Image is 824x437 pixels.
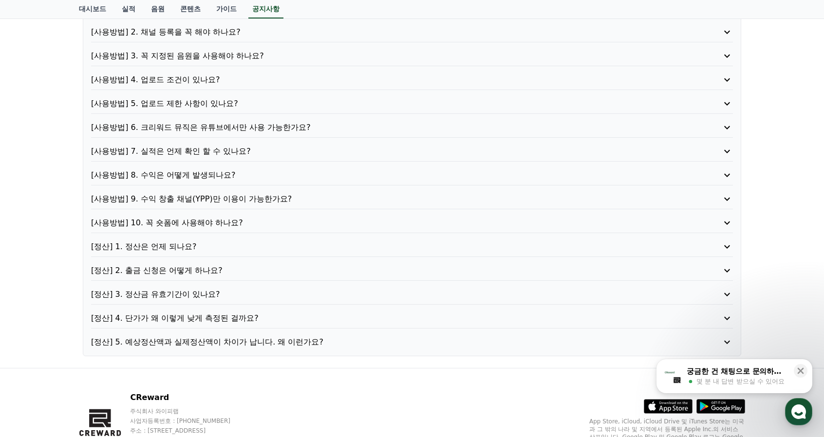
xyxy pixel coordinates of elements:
button: [사용방법] 3. 꼭 지정된 음원을 사용해야 하나요? [91,50,733,62]
p: [사용방법] 4. 업로드 조건이 있나요? [91,74,682,86]
p: [사용방법] 8. 수익은 어떻게 발생되나요? [91,169,682,181]
p: [사용방법] 5. 업로드 제한 사항이 있나요? [91,98,682,109]
p: CReward [130,392,249,403]
span: 홈 [31,323,37,331]
span: 설정 [150,323,162,331]
a: 대화 [64,309,126,333]
button: [사용방법] 2. 채널 등록을 꼭 해야 하나요? [91,26,733,38]
button: [사용방법] 10. 꼭 숏폼에 사용해야 하나요? [91,217,733,229]
a: 홈 [3,309,64,333]
p: 주식회사 와이피랩 [130,407,249,415]
span: 대화 [89,324,101,331]
button: [사용방법] 9. 수익 창출 채널(YPP)만 이용이 가능한가요? [91,193,733,205]
button: [정산] 3. 정산금 유효기간이 있나요? [91,289,733,300]
p: [정산] 5. 예상정산액과 실제정산액이 차이가 납니다. 왜 이런가요? [91,336,682,348]
p: [사용방법] 6. 크리워드 뮤직은 유튜브에서만 사용 가능한가요? [91,122,682,133]
p: [사용방법] 10. 꼭 숏폼에 사용해야 하나요? [91,217,682,229]
p: [사용방법] 2. 채널 등록을 꼭 해야 하나요? [91,26,682,38]
button: [사용방법] 6. 크리워드 뮤직은 유튜브에서만 사용 가능한가요? [91,122,733,133]
button: [정산] 1. 정산은 언제 되나요? [91,241,733,253]
p: 사업자등록번호 : [PHONE_NUMBER] [130,417,249,425]
p: [정산] 4. 단가가 왜 이렇게 낮게 측정된 걸까요? [91,312,682,324]
p: [정산] 1. 정산은 언제 되나요? [91,241,682,253]
p: [정산] 3. 정산금 유효기간이 있나요? [91,289,682,300]
p: [사용방법] 7. 실적은 언제 확인 할 수 있나요? [91,146,682,157]
button: [사용방법] 7. 실적은 언제 확인 할 수 있나요? [91,146,733,157]
button: [사용방법] 4. 업로드 조건이 있나요? [91,74,733,86]
a: 설정 [126,309,187,333]
button: [정산] 4. 단가가 왜 이렇게 낮게 측정된 걸까요? [91,312,733,324]
p: [사용방법] 3. 꼭 지정된 음원을 사용해야 하나요? [91,50,682,62]
button: [정산] 5. 예상정산액과 실제정산액이 차이가 납니다. 왜 이런가요? [91,336,733,348]
button: [사용방법] 5. 업로드 제한 사항이 있나요? [91,98,733,109]
p: 주소 : [STREET_ADDRESS] [130,427,249,435]
p: [사용방법] 9. 수익 창출 채널(YPP)만 이용이 가능한가요? [91,193,682,205]
button: [사용방법] 8. 수익은 어떻게 발생되나요? [91,169,733,181]
p: [정산] 2. 출금 신청은 어떻게 하나요? [91,265,682,276]
button: [정산] 2. 출금 신청은 어떻게 하나요? [91,265,733,276]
